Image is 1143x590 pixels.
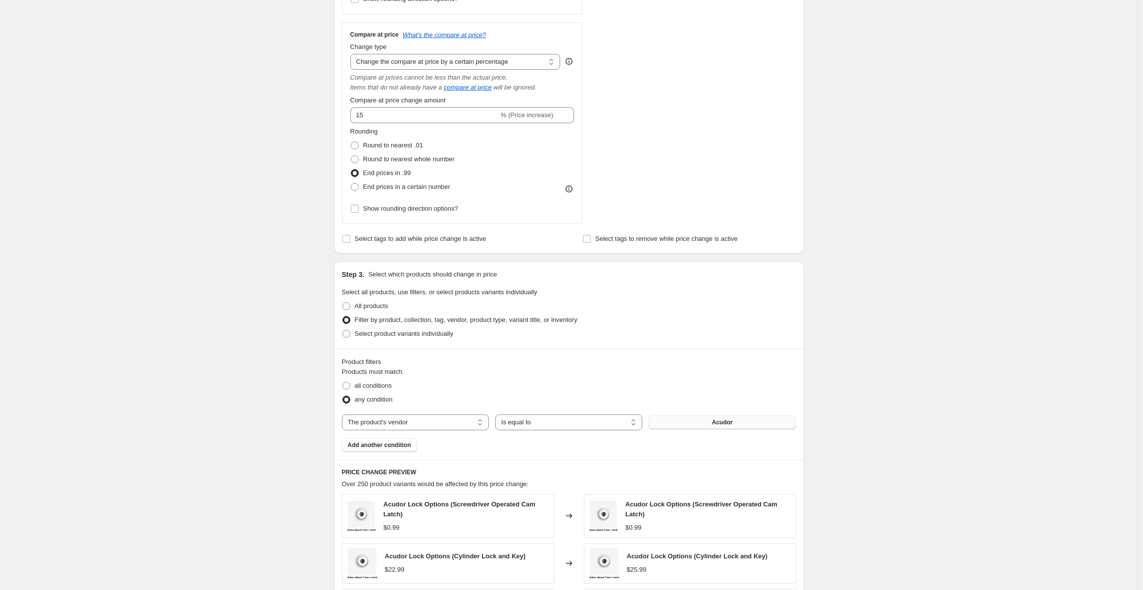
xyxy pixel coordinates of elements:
span: Round to nearest .01 [363,141,423,149]
span: Acudor [712,418,733,426]
i: will be ignored. [493,84,536,91]
h2: Step 3. [342,270,365,279]
div: Product filters [342,357,796,367]
i: Items that do not already have a [350,84,442,91]
h3: Compare at price [350,31,399,39]
span: any condition [355,396,393,403]
span: Acudor Lock Options (Screwdriver Operated Cam Latch) [625,500,777,518]
span: Change type [350,43,387,50]
i: Compare at prices cannot be less than the actual price. [350,74,508,81]
span: Show rounding direction options? [363,205,458,212]
img: Allen_head_Cam_Latch_45e88f2e-5635-4381-863c-3ea4ed23075f_80x.png [347,548,377,578]
span: $25.99 [627,566,647,573]
span: Compare at price change amount [350,96,446,104]
span: % (Price increase) [501,111,553,119]
span: Round to nearest whole number [363,155,455,163]
img: Allen_head_Cam_Latch_45e88f2e-5635-4381-863c-3ea4ed23075f_80x.png [589,548,619,578]
span: Products must match: [342,368,404,375]
button: Acudor [649,415,796,429]
span: $22.99 [385,566,405,573]
button: Add another condition [342,438,417,452]
img: Allen_head_Cam_Latch_45e88f2e-5635-4381-863c-3ea4ed23075f_80x.png [589,501,618,531]
span: Acudor Lock Options (Cylinder Lock and Key) [385,552,526,560]
span: $0.99 [383,524,400,531]
span: All products [355,302,388,310]
span: Over 250 product variants would be affected by this price change: [342,480,529,488]
span: all conditions [355,382,392,389]
span: Acudor Lock Options (Screwdriver Operated Cam Latch) [383,500,535,518]
span: Select tags to remove while price change is active [595,235,738,242]
span: End prices in .99 [363,169,411,177]
span: Select all products, use filters, or select products variants individually [342,288,537,296]
span: Acudor Lock Options (Cylinder Lock and Key) [627,552,768,560]
span: $0.99 [625,524,642,531]
span: End prices in a certain number [363,183,450,190]
div: help [564,56,574,66]
p: Select which products should change in price [368,270,497,279]
input: -15 [350,107,499,123]
h6: PRICE CHANGE PREVIEW [342,468,796,476]
button: What's the compare at price? [403,31,486,39]
span: Select tags to add while price change is active [355,235,486,242]
span: Add another condition [348,441,411,449]
span: Filter by product, collection, tag, vendor, product type, variant title, or inventory [355,316,577,323]
button: compare at price [444,84,492,91]
span: Rounding [350,128,378,135]
img: Allen_head_Cam_Latch_45e88f2e-5635-4381-863c-3ea4ed23075f_80x.png [347,501,376,531]
span: Select product variants individually [355,330,453,337]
